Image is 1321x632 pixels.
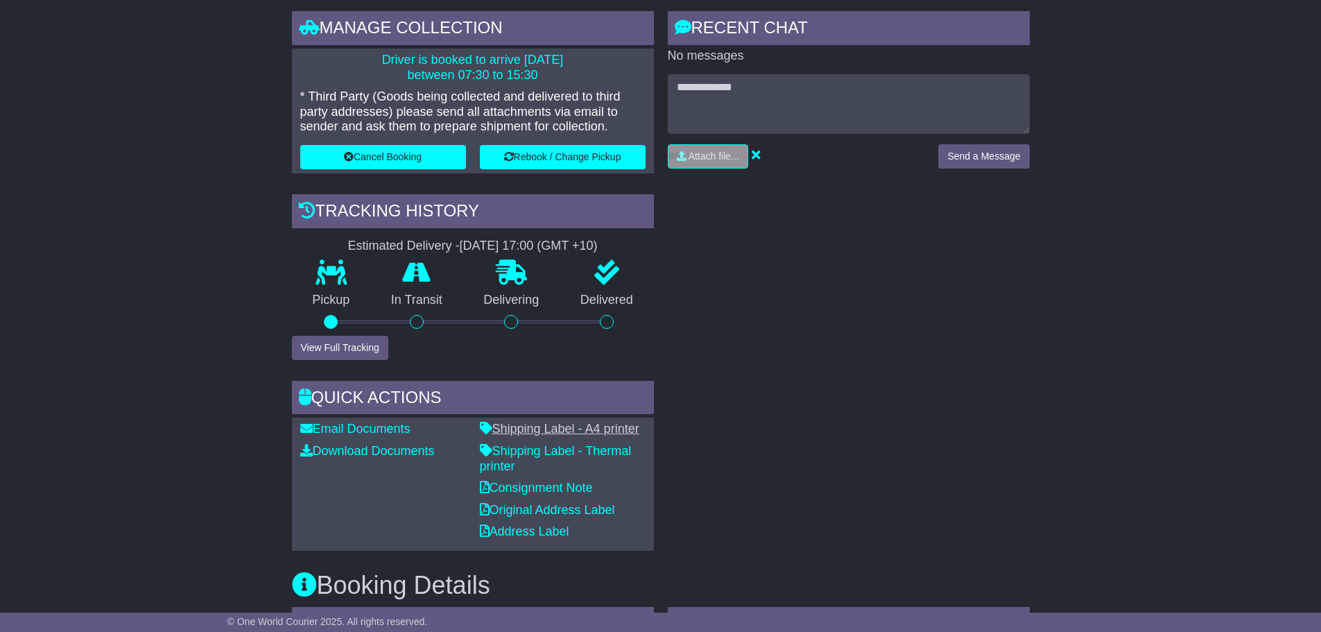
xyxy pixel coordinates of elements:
button: Cancel Booking [300,145,466,169]
a: Shipping Label - A4 printer [480,422,639,436]
a: Address Label [480,524,569,538]
div: [DATE] 17:00 (GMT +10) [460,239,598,254]
p: Pickup [292,293,371,308]
span: © One World Courier 2025. All rights reserved. [227,616,428,627]
p: * Third Party (Goods being collected and delivered to third party addresses) please send all atta... [300,89,646,135]
button: Send a Message [938,144,1029,169]
a: Download Documents [300,444,435,458]
div: Quick Actions [292,381,654,418]
button: View Full Tracking [292,336,388,360]
p: Delivering [463,293,560,308]
h3: Booking Details [292,572,1030,599]
a: Shipping Label - Thermal printer [480,444,632,473]
a: Email Documents [300,422,411,436]
button: Rebook / Change Pickup [480,145,646,169]
div: Estimated Delivery - [292,239,654,254]
p: No messages [668,49,1030,64]
p: Delivered [560,293,654,308]
a: Original Address Label [480,503,615,517]
div: RECENT CHAT [668,11,1030,49]
p: In Transit [370,293,463,308]
div: Tracking history [292,194,654,232]
div: Manage collection [292,11,654,49]
a: Consignment Note [480,481,593,495]
p: Driver is booked to arrive [DATE] between 07:30 to 15:30 [300,53,646,83]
